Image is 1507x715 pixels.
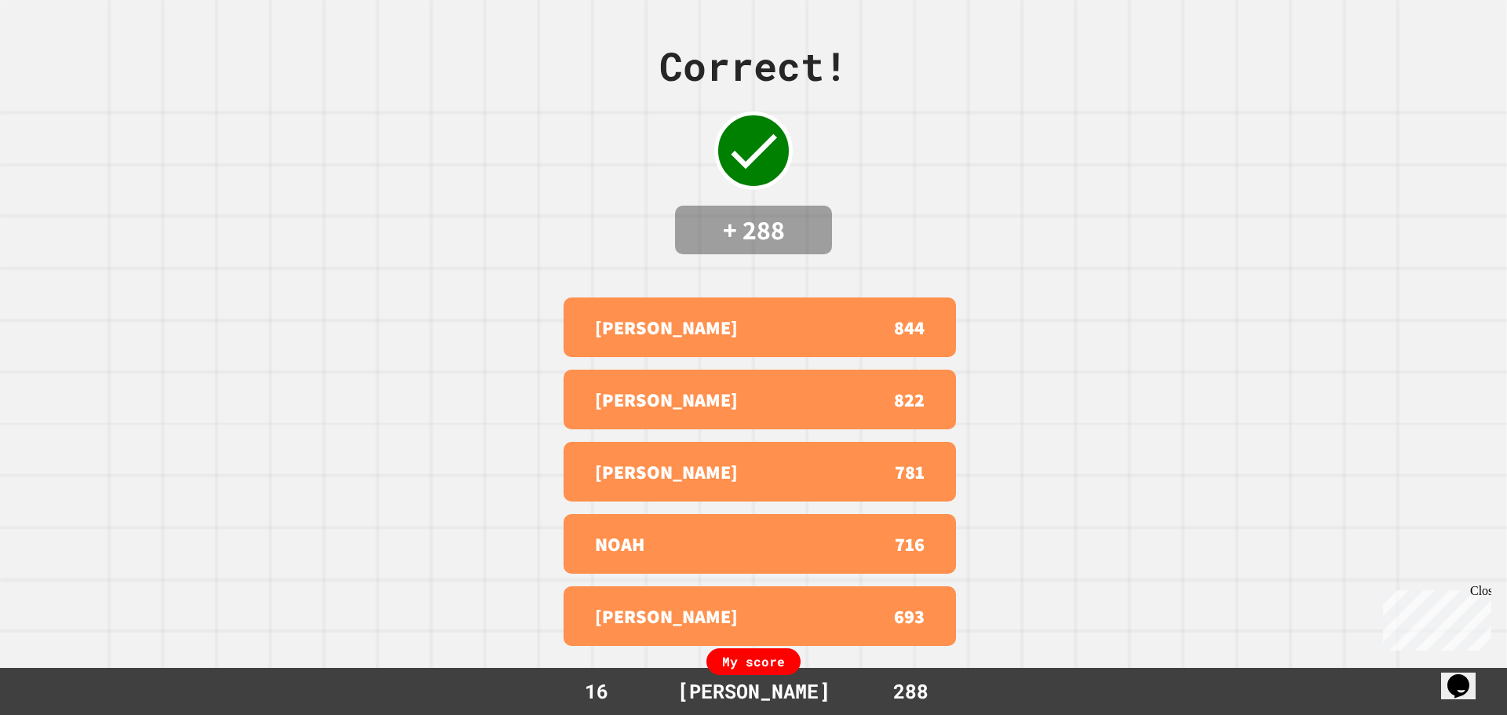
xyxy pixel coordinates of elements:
p: [PERSON_NAME] [595,602,738,630]
div: [PERSON_NAME] [662,677,846,706]
div: 288 [852,677,969,706]
div: Chat with us now!Close [6,6,108,100]
p: 716 [895,530,925,558]
iframe: chat widget [1377,584,1491,651]
iframe: chat widget [1441,652,1491,699]
p: NOAH [595,530,644,558]
p: 781 [895,458,925,486]
p: 844 [894,313,925,341]
p: 822 [894,385,925,414]
div: Correct! [659,37,848,96]
p: [PERSON_NAME] [595,385,738,414]
p: [PERSON_NAME] [595,458,738,486]
div: 16 [538,677,655,706]
h4: + 288 [691,213,816,246]
p: [PERSON_NAME] [595,313,738,341]
p: 693 [894,602,925,630]
div: My score [706,648,801,675]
